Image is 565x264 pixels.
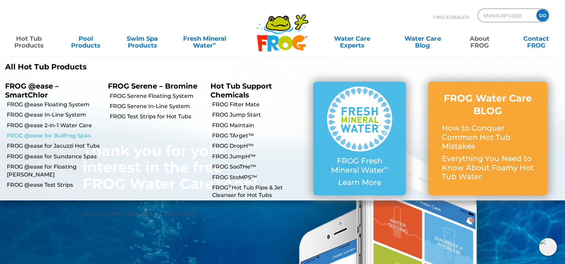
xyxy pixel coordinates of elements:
[7,101,103,108] a: FROG @ease Floating System
[7,142,103,150] a: FROG @ease for Jacuzzi Hot Tubs
[212,174,308,181] a: FROG StoMPS™
[7,132,103,140] a: FROG @ease for Bullfrog Spas
[212,142,308,150] a: FROG DropH™
[536,9,549,22] input: GO
[212,132,308,140] a: FROG TArget™
[442,92,534,117] h3: FROG Water Care BLOG
[7,32,51,45] a: Hot TubProducts
[213,41,216,46] sup: ∞
[327,157,392,175] p: FROG Fresh Mineral Water
[514,32,558,45] a: ContactFROG
[212,184,308,199] a: FROG®Hot Tub Pipe & Jet Cleanser for Hot Tubs
[7,153,103,160] a: FROG @ease for Sundance Spas
[210,82,272,99] a: Hot Tub Support Chemicals
[327,87,392,191] a: FROG Fresh Mineral Water∞ Learn More
[212,101,308,108] a: FROG Filter Mate
[442,92,534,185] a: FROG Water Care BLOG How to Conquer Common Hot Tub Mistakes Everything You Need to Know About Foa...
[228,183,232,188] sup: ®
[5,82,98,99] p: FROG @ease – SmartChlor
[212,122,308,129] a: FROG Maintain
[327,178,392,187] p: Learn More
[212,153,308,160] a: FROG JumpH™
[316,32,388,45] a: Water CareExperts
[384,164,388,171] sup: ∞
[5,63,277,71] a: All Hot Tub Products
[401,32,445,45] a: Water CareBlog
[442,124,534,151] p: How to Conquer Common Hot Tub Mistakes
[120,32,164,45] a: Swim SpaProducts
[539,238,557,256] img: openIcon
[457,32,501,45] a: AboutFROG
[212,111,308,119] a: FROG Jump Start
[7,122,103,129] a: FROG @ease 2-in-1 Water Care
[110,113,206,120] a: FROG Test Strips for Hot Tubs
[64,32,108,45] a: PoolProducts
[110,92,206,100] a: FROG Serene Floating System
[108,82,201,90] p: FROG Serene – Bromine
[442,154,534,181] p: Everything You Need to Know About Foamy Hot Tub Water
[7,163,103,179] a: FROG @ease for Floating [PERSON_NAME]
[212,163,308,171] a: FROG SooTHe™
[110,103,206,110] a: FROG Serene In-Line System
[177,32,232,45] a: Fresh MineralWater∞
[433,9,469,26] p: Find A Dealer
[7,111,103,119] a: FROG @ease In-Line System
[483,11,529,21] input: Zip Code Form
[7,181,103,189] a: FROG @ease Test Strips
